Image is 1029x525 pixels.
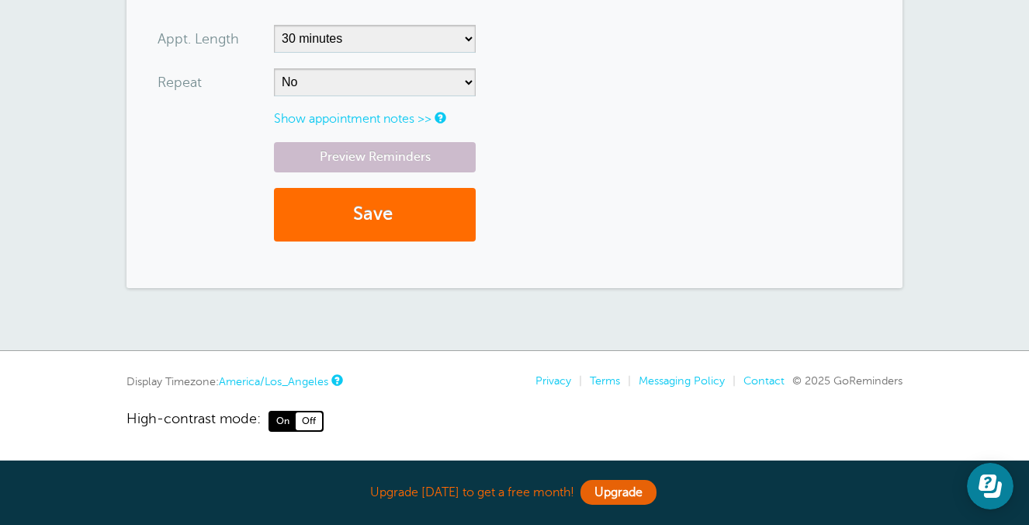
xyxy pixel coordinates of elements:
div: Display Timezone: [126,374,341,388]
span: Off [296,412,322,429]
a: Privacy [535,374,571,387]
a: Terms [590,374,620,387]
a: Show appointment notes >> [274,112,431,126]
li: | [725,374,736,388]
iframe: Resource center [967,463,1013,509]
a: Contact [743,374,785,387]
a: America/Los_Angeles [219,375,328,388]
a: Preview Reminders [274,142,476,172]
span: © 2025 GoReminders [792,374,903,387]
div: Upgrade [DATE] to get a free month! [126,476,903,509]
a: Upgrade [580,480,657,505]
span: On [270,412,296,429]
button: Save [274,188,476,242]
li: | [620,374,631,388]
a: High-contrast mode: On Off [126,411,903,431]
a: Notes are for internal use only, and are not visible to your clients. [435,113,444,123]
label: Repeat [158,75,202,89]
a: This is the timezone being used to display dates and times to you on this device. Click the timez... [331,375,341,385]
label: Appt. Length [158,32,239,46]
li: | [571,374,582,388]
span: High-contrast mode: [126,411,261,431]
a: Messaging Policy [639,374,725,387]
